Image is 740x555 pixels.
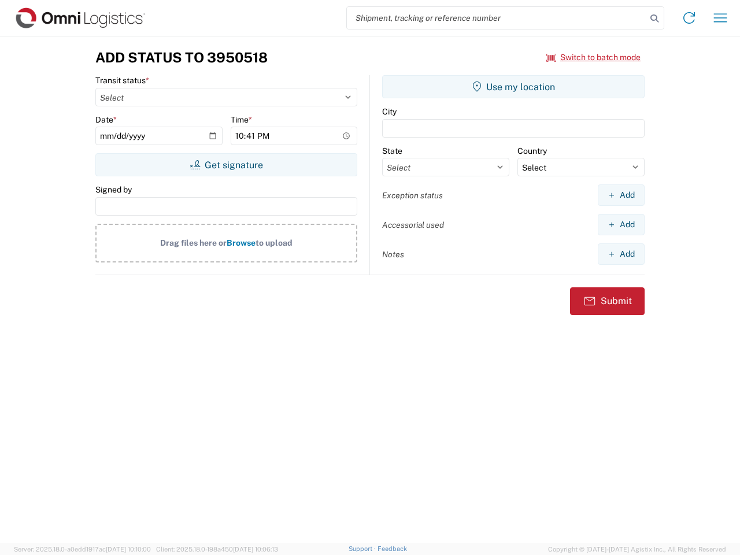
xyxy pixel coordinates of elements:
[95,184,132,195] label: Signed by
[347,7,646,29] input: Shipment, tracking or reference number
[106,546,151,553] span: [DATE] 10:10:00
[382,106,397,117] label: City
[160,238,227,247] span: Drag files here or
[233,546,278,553] span: [DATE] 10:06:13
[570,287,645,315] button: Submit
[256,238,293,247] span: to upload
[349,545,378,552] a: Support
[517,146,547,156] label: Country
[378,545,407,552] a: Feedback
[598,184,645,206] button: Add
[14,546,151,553] span: Server: 2025.18.0-a0edd1917ac
[546,48,641,67] button: Switch to batch mode
[382,220,444,230] label: Accessorial used
[227,238,256,247] span: Browse
[156,546,278,553] span: Client: 2025.18.0-198a450
[598,214,645,235] button: Add
[382,146,402,156] label: State
[382,249,404,260] label: Notes
[95,49,268,66] h3: Add Status to 3950518
[231,114,252,125] label: Time
[548,544,726,554] span: Copyright © [DATE]-[DATE] Agistix Inc., All Rights Reserved
[598,243,645,265] button: Add
[95,114,117,125] label: Date
[95,75,149,86] label: Transit status
[95,153,357,176] button: Get signature
[382,75,645,98] button: Use my location
[382,190,443,201] label: Exception status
